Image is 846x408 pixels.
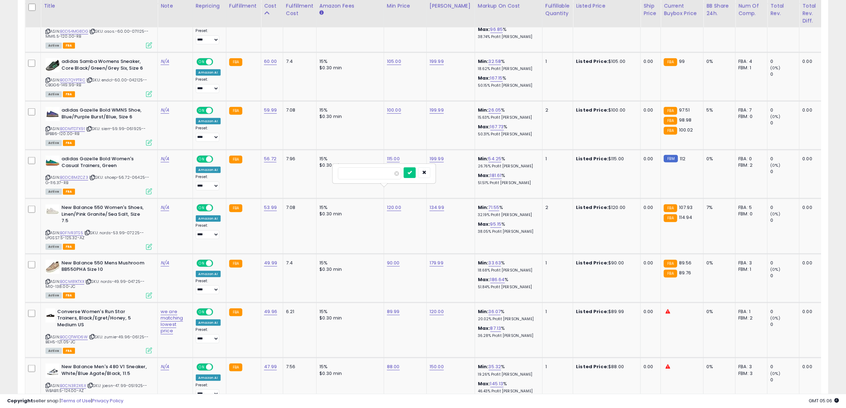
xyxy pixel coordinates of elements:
p: 26.76% Profit [PERSON_NAME] [478,164,537,169]
div: % [478,260,537,273]
div: Fulfillment Cost [286,2,313,17]
div: 7.08 [286,107,311,113]
b: adidas Samba Womens Sneaker, Core Black/Green/Grey Six, Size 6 [61,58,148,73]
div: $89.99 [576,308,635,315]
div: 7% [706,204,730,211]
div: 1 [545,260,567,266]
a: N/A [161,155,169,162]
b: Min: [478,363,489,370]
span: 99 [679,58,685,65]
div: 7.4 [286,58,311,65]
div: % [478,156,537,169]
a: B0F1VR3TS5 [60,230,83,236]
div: FBA: 7 [738,107,762,113]
a: 88.00 [387,363,400,370]
p: 20.02% Profit [PERSON_NAME] [478,317,537,322]
b: Min: [478,308,489,315]
div: $100.00 [576,107,635,113]
div: % [478,277,537,290]
div: 15% [319,107,378,113]
div: 1 [545,156,567,162]
div: 2 [545,107,567,113]
a: 87.13 [490,325,501,332]
div: Note [161,2,190,10]
div: FBA: 1 [738,308,762,315]
div: Preset: [196,327,221,343]
span: ON [197,205,206,211]
div: % [478,124,537,137]
small: (0%) [770,162,780,168]
div: BB Share 24h. [706,2,732,17]
a: 120.00 [430,308,444,315]
small: FBA [664,127,677,135]
div: Preset: [196,223,221,239]
b: adidas Gazelle Bold WMNS Shoe, Blue/Purple Burst/Blue, Size 6 [61,107,148,122]
small: Amazon Fees. [319,10,324,16]
a: 71.55 [489,204,500,211]
div: % [478,58,537,71]
div: $0.30 min [319,65,378,71]
span: All listings currently available for purchase on Amazon [45,348,62,354]
div: ASIN: [45,204,152,249]
div: 6.21 [286,308,311,315]
div: 0 [770,308,799,315]
div: 0.00 [643,364,655,370]
span: ON [197,309,206,315]
b: Min: [478,204,489,211]
span: FBA [63,91,75,97]
div: 0% [706,156,730,162]
b: Max: [478,26,490,33]
a: 134.99 [430,204,444,211]
div: FBM: 0 [738,113,762,120]
div: 0 [770,273,799,279]
div: 0.00 [643,107,655,113]
span: OFF [212,260,223,266]
div: 7.96 [286,156,311,162]
div: $0.30 min [319,266,378,273]
div: Title [44,2,155,10]
div: % [478,75,537,88]
div: 15% [319,364,378,370]
b: Min: [478,155,489,162]
p: 32.19% Profit [PERSON_NAME] [478,213,537,218]
p: 18.68% Profit [PERSON_NAME] [478,268,537,273]
span: OFF [212,59,223,65]
a: 96.85 [490,26,503,33]
span: | SKU: zumie-49.96-06125--BEH5-121.05-JC [45,334,149,345]
div: 1 [545,364,567,370]
a: 95.15 [490,221,502,228]
small: (0%) [770,211,780,217]
b: Listed Price: [576,58,608,65]
b: Max: [478,276,490,283]
div: $0.30 min [319,162,378,168]
div: 0% [706,364,730,370]
a: 26.05 [489,107,501,114]
div: FBA: 3 [738,260,762,266]
b: Max: [478,123,490,130]
img: 31WzUn0CiDL._SL40_.jpg [45,204,60,214]
div: $0.30 min [319,315,378,321]
span: All listings currently available for purchase on Amazon [45,43,62,49]
a: B0CM81KTXX [60,279,84,285]
small: FBM [664,155,678,162]
img: 412Y-gPo5bL._SL40_.jpg [45,58,60,73]
b: Listed Price: [576,107,608,113]
div: % [478,107,537,120]
span: 89.56 [679,259,692,266]
div: $0.30 min [319,211,378,217]
div: $0.30 min [319,113,378,120]
b: New Balance Men's 480 V1 Sneaker, White/Blue Agate/Black, 11.5 [61,364,148,379]
small: FBA [229,260,242,268]
small: (0%) [770,267,780,272]
span: | SKU: nords-53.99-07225--LPGSS7.5-125.32-AZ [45,230,144,241]
div: FBM: 1 [738,266,762,273]
a: 36.07 [489,308,501,315]
a: 120.00 [387,204,401,211]
img: 31N-pbxPngL._SL40_.jpg [45,156,60,170]
a: 59.99 [264,107,277,114]
p: 51.51% Profit [PERSON_NAME] [478,181,537,186]
span: OFF [212,205,223,211]
div: Amazon AI [196,118,221,124]
div: 0.00 [643,156,655,162]
div: 0 [770,364,799,370]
